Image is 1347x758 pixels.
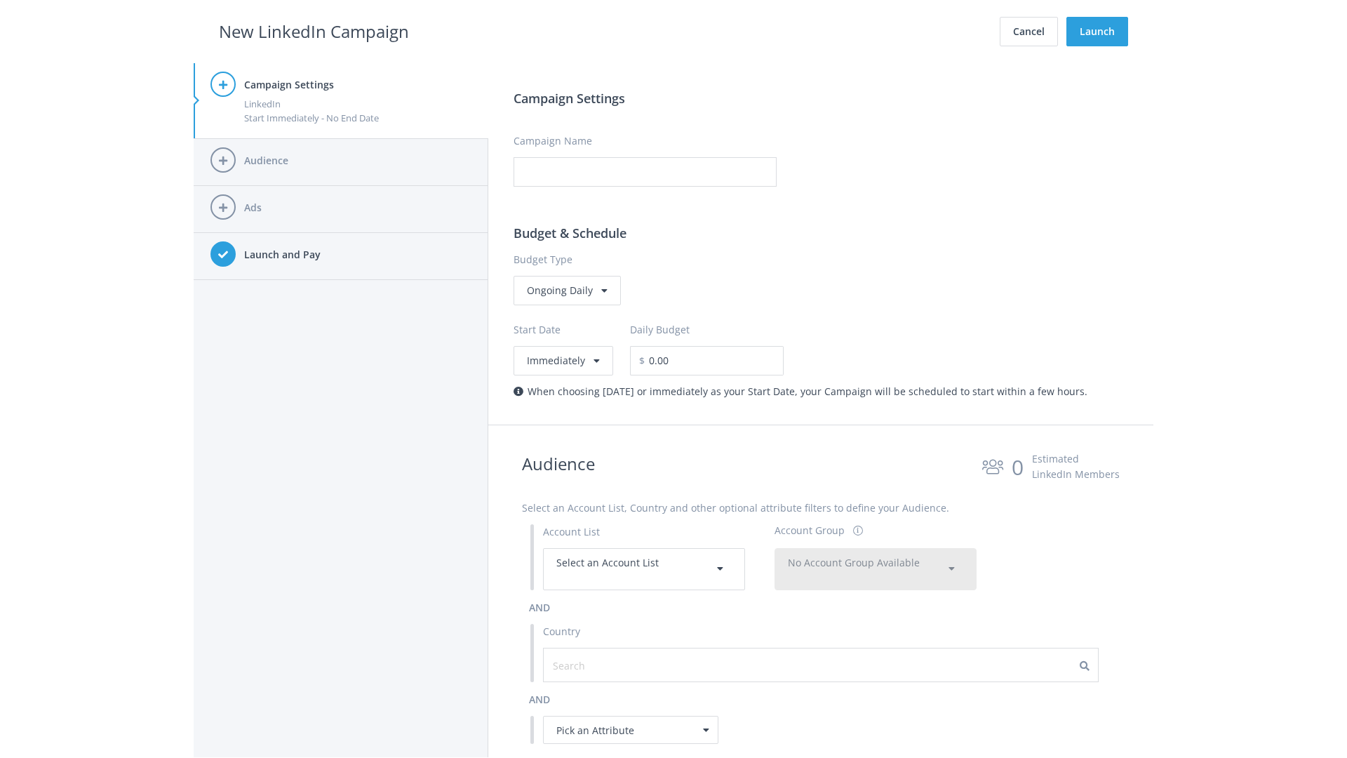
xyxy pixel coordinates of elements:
[1066,17,1128,46] button: Launch
[219,18,409,45] h2: New LinkedIn Campaign
[514,346,613,375] button: Immediately
[514,88,1128,108] h3: Campaign Settings
[244,153,471,168] h4: Audience
[630,346,645,375] span: $
[543,716,718,744] div: Pick an Attribute
[514,133,592,149] label: Campaign Name
[514,252,1128,267] label: Budget Type
[556,555,732,583] div: Select an Account List
[244,200,471,215] h4: Ads
[788,555,963,583] div: No Account Group Available
[514,223,1128,243] h3: Budget & Schedule
[556,556,659,569] span: Select an Account List
[543,524,600,540] label: Account List
[514,322,630,338] label: Start Date
[514,276,621,305] div: Ongoing Daily
[630,322,690,338] label: Daily Budget
[553,658,678,673] input: Search
[775,523,845,538] div: Account Group
[522,500,949,516] label: Select an Account List, Country and other optional attribute filters to define your Audience.
[244,247,471,262] h4: Launch and Pay
[1032,451,1120,482] div: Estimated LinkedIn Members
[244,97,471,111] div: LinkedIn
[788,556,920,569] span: No Account Group Available
[543,624,580,639] label: Country
[244,111,471,125] div: Start Immediately - No End Date
[522,451,595,484] h2: Audience
[529,601,550,614] span: and
[529,693,550,706] span: and
[244,77,471,93] h4: Campaign Settings
[1000,17,1058,46] button: Cancel
[514,384,1128,399] div: When choosing [DATE] or immediately as your Start Date, your Campaign will be scheduled to start ...
[1012,451,1024,484] div: 0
